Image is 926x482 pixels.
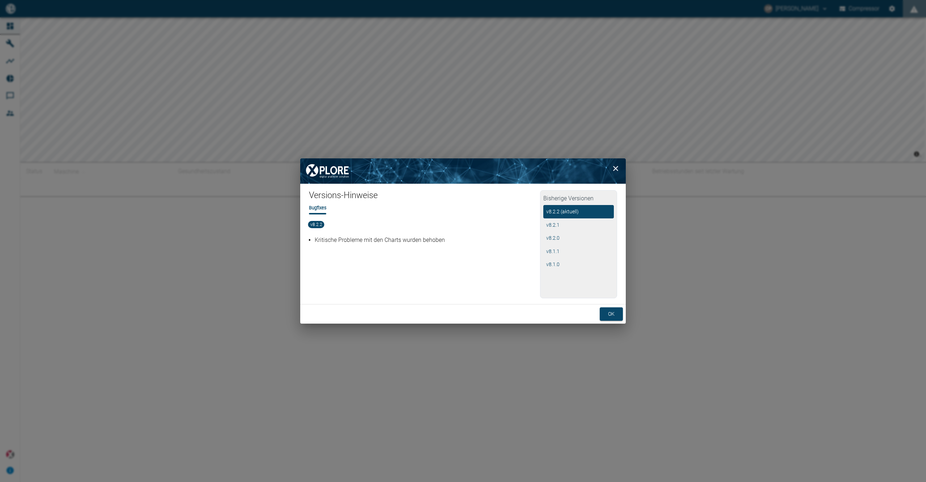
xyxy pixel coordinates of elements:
[600,307,623,321] button: ok
[309,204,326,211] li: Bugfixes
[543,205,614,218] button: v8.2.2 (aktuell)
[543,258,614,271] button: v8.1.0
[543,193,614,205] h2: Bisherige Versionen
[543,231,614,245] button: v8.2.0
[300,158,626,184] img: background image
[608,161,623,176] button: close
[543,218,614,232] button: v8.2.1
[543,245,614,258] button: v8.1.1
[308,221,324,228] span: v8.2.2
[315,236,538,244] p: Kritische Probleme mit den Charts wurden behoben
[300,158,354,184] img: XPLORE Logo
[309,190,540,204] h1: Versions-Hinweise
